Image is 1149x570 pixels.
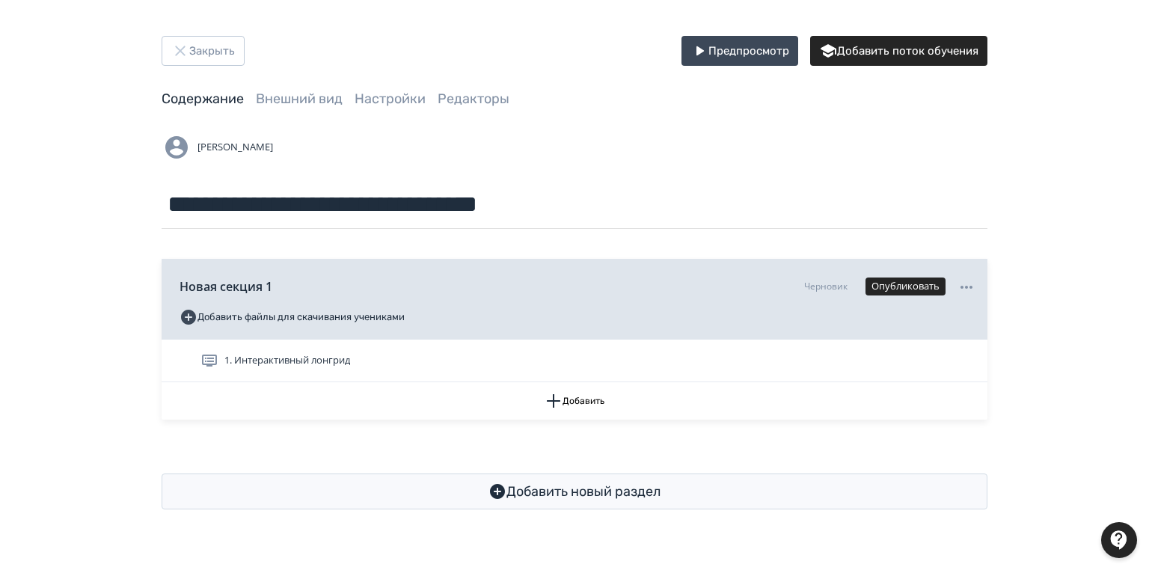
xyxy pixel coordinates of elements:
[355,91,426,107] a: Настройки
[865,278,946,295] button: Опубликовать
[438,91,509,107] a: Редакторы
[197,140,273,155] span: [PERSON_NAME]
[162,474,987,509] button: Добавить новый раздел
[810,36,987,66] button: Добавить поток обучения
[180,278,272,295] span: Новая секция 1
[180,305,405,329] button: Добавить файлы для скачивания учениками
[804,280,848,293] div: Черновик
[162,340,987,382] div: 1. Интерактивный лонгрид
[256,91,343,107] a: Внешний вид
[162,36,245,66] button: Закрыть
[224,353,350,368] span: 1. Интерактивный лонгрид
[162,91,244,107] a: Содержание
[681,36,798,66] button: Предпросмотр
[162,382,987,420] button: Добавить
